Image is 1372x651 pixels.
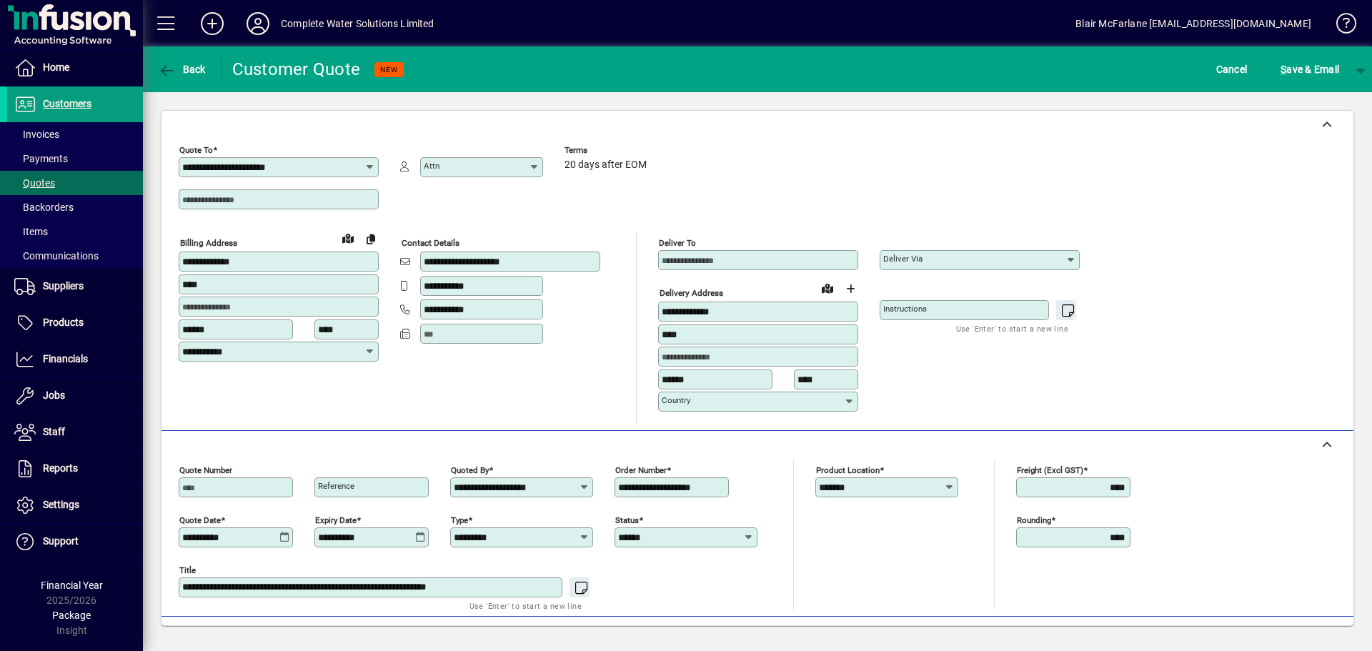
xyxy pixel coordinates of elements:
mat-label: Product location [816,464,880,474]
span: Payments [14,153,68,164]
span: Staff [43,426,65,437]
a: Staff [7,414,143,450]
a: Communications [7,244,143,268]
span: Home [43,61,69,73]
span: Back [158,64,206,75]
a: Invoices [7,122,143,146]
mat-label: Expiry date [315,515,357,525]
a: Reports [7,451,143,487]
div: Complete Water Solutions Limited [281,12,434,35]
a: View on map [337,227,359,249]
mat-label: Order number [615,464,667,474]
button: Cancel [1213,56,1251,82]
span: Jobs [43,389,65,401]
button: Add [189,11,235,36]
span: NEW [380,65,398,74]
mat-label: Deliver via [883,254,923,264]
button: Save & Email [1273,56,1346,82]
span: Settings [43,499,79,510]
div: Blair McFarlane [EMAIL_ADDRESS][DOMAIN_NAME] [1075,12,1311,35]
button: Back [154,56,209,82]
mat-hint: Use 'Enter' to start a new line [469,597,582,614]
mat-label: Country [662,395,690,405]
span: Items [14,226,48,237]
a: Backorders [7,195,143,219]
a: Support [7,524,143,560]
mat-label: Quote To [179,145,213,155]
a: Quotes [7,171,143,195]
app-page-header-button: Back [143,56,222,82]
button: Choose address [839,277,862,300]
a: Payments [7,146,143,171]
span: Support [43,535,79,547]
span: Reports [43,462,78,474]
a: Items [7,219,143,244]
mat-hint: Use 'Enter' to start a new line [956,320,1068,337]
a: Jobs [7,378,143,414]
span: Product History [863,625,935,647]
span: ave & Email [1281,58,1339,81]
span: Cancel [1216,58,1248,81]
span: Invoices [14,129,59,140]
button: Product History [857,623,941,649]
a: Settings [7,487,143,523]
span: Quotes [14,177,55,189]
a: Suppliers [7,269,143,304]
mat-label: Instructions [883,304,927,314]
div: Customer Quote [232,58,361,81]
mat-label: Quoted by [451,464,489,474]
mat-label: Attn [424,161,439,171]
span: Products [43,317,84,328]
a: Home [7,50,143,86]
span: Product [1256,625,1314,647]
span: Suppliers [43,280,84,292]
a: Financials [7,342,143,377]
mat-label: Freight (excl GST) [1017,464,1083,474]
span: Package [52,610,91,621]
span: 20 days after EOM [565,159,647,171]
mat-label: Quote number [179,464,232,474]
mat-label: Title [179,565,196,575]
span: Financial Year [41,580,103,591]
mat-label: Type [451,515,468,525]
span: Communications [14,250,99,262]
a: View on map [816,277,839,299]
span: Financials [43,353,88,364]
span: Terms [565,146,650,155]
button: Product [1249,623,1321,649]
mat-label: Reference [318,481,354,491]
mat-label: Quote date [179,515,221,525]
span: Customers [43,98,91,109]
button: Profile [235,11,281,36]
mat-label: Status [615,515,639,525]
span: Backorders [14,202,74,213]
mat-label: Deliver To [659,238,696,248]
a: Products [7,305,143,341]
span: S [1281,64,1286,75]
a: Knowledge Base [1326,3,1354,49]
mat-label: Rounding [1017,515,1051,525]
button: Copy to Delivery address [359,227,382,250]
